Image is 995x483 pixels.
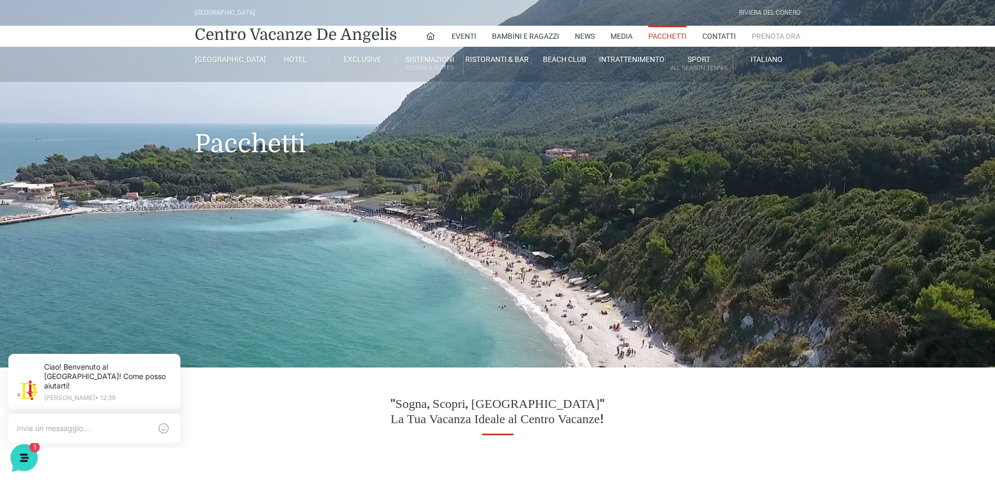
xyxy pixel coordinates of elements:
span: Inizia una conversazione [68,139,155,147]
a: Beach Club [531,55,598,64]
button: Home [8,337,73,361]
a: SportAll Season Tennis [666,55,733,74]
img: light [17,102,38,123]
a: Apri Centro Assistenza [112,174,193,183]
a: Centro Vacanze De Angelis [195,24,397,45]
a: Intrattenimento [598,55,666,64]
a: [PERSON_NAME]Ciao! Benvenuto al [GEOGRAPHIC_DATA]! Come posso aiutarti!2 min fa1 [13,97,197,128]
p: La nostra missione è rendere la tua esperienza straordinaria! [8,46,176,67]
p: Ciao! Benvenuto al [GEOGRAPHIC_DATA]! Come posso aiutarti! [44,113,163,124]
h3: "Sogna, Scopri, [GEOGRAPHIC_DATA]" La Tua Vacanza Ideale al Centro Vacanze! [350,397,645,427]
button: 1Messaggi [73,337,137,361]
button: Inizia una conversazione [17,132,193,153]
span: 1 [183,113,193,124]
a: Bambini e Ragazzi [492,26,559,47]
span: Trova una risposta [17,174,82,183]
a: [DEMOGRAPHIC_DATA] tutto [93,84,193,92]
a: Ristoranti & Bar [464,55,531,64]
div: [GEOGRAPHIC_DATA] [195,8,255,18]
a: Italiano [733,55,800,64]
p: Home [31,352,49,361]
button: Aiuto [137,337,201,361]
input: Cerca un articolo... [24,197,172,207]
small: Rooms & Suites [397,63,463,73]
span: Le tue conversazioni [17,84,89,92]
a: Eventi [452,26,476,47]
a: News [575,26,595,47]
a: Prenota Ora [752,26,800,47]
span: [PERSON_NAME] [44,101,163,111]
p: 2 min fa [169,101,193,110]
iframe: Customerly Messenger Launcher [8,442,40,474]
a: Pacchetti [648,26,687,47]
p: Messaggi [91,352,119,361]
a: Media [611,26,633,47]
div: Riviera Del Conero [739,8,800,18]
p: [PERSON_NAME] • 12:39 [50,54,178,60]
span: 1 [105,336,112,343]
img: light [23,39,44,60]
p: Aiuto [162,352,177,361]
small: All Season Tennis [666,63,732,73]
a: SistemazioniRooms & Suites [397,55,464,74]
p: Ciao! Benvenuto al [GEOGRAPHIC_DATA]! Come posso aiutarti! [50,21,178,49]
a: Contatti [702,26,736,47]
a: [GEOGRAPHIC_DATA] [195,55,262,64]
span: Italiano [751,55,783,64]
h2: Ciao da De Angelis Resort 👋 [8,8,176,42]
h1: Pacchetti [195,82,800,174]
a: Exclusive [329,55,397,64]
a: Hotel [262,55,329,64]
